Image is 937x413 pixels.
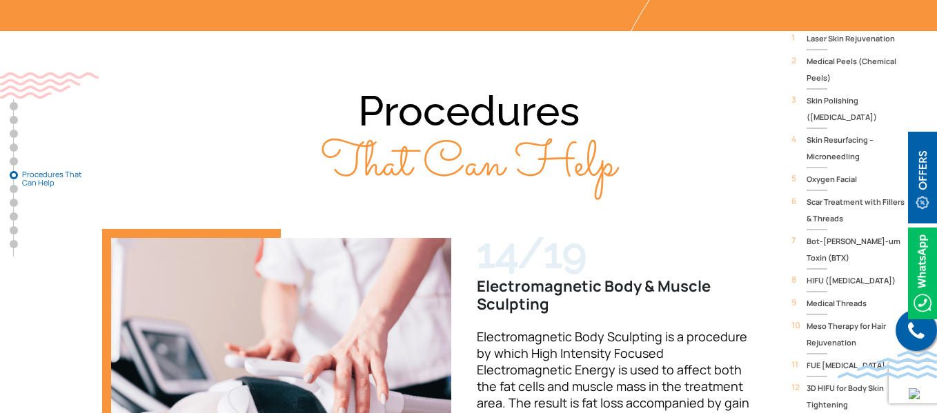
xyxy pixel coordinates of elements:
[791,30,795,46] span: 1
[791,193,796,210] span: 6
[791,170,796,187] span: 5
[807,380,910,413] span: 3D HIFU for Body Skin Tightening
[807,272,910,289] span: HIFU ([MEDICAL_DATA])
[791,294,796,311] span: 9
[807,318,910,351] span: Meso Therapy for Hair Rejuvenation
[908,132,937,223] img: offerBt
[791,131,796,148] span: 4
[27,86,910,195] h2: Procedures
[838,351,937,379] img: bluewave
[807,171,910,188] span: Oxygen Facial
[22,170,91,187] span: Procedures That Can Help
[791,356,798,373] span: 11
[791,52,796,69] span: 2
[477,277,760,314] h6: Electromagnetic Body & Muscle Sculpting
[791,317,800,334] span: 10
[477,229,760,277] div: 14/19
[807,132,910,165] span: Skin Resurfacing – Microneedling
[807,357,910,374] span: FUE [MEDICAL_DATA]
[791,379,800,396] span: 12
[807,92,910,125] span: Skin Polishing ([MEDICAL_DATA])
[10,171,18,179] a: Procedures That Can Help
[791,232,796,249] span: 7
[909,388,920,399] img: up-blue-arrow.svg
[791,272,796,288] span: 8
[908,264,937,279] a: Whatsappicon
[321,129,616,201] span: That Can Help
[807,30,910,47] span: Laser Skin Rejuvenation
[807,295,910,312] span: Medical Threads
[807,233,910,266] span: Bot-[PERSON_NAME]-um Toxin (BTX)
[791,92,796,108] span: 3
[807,53,910,86] span: Medical Peels (Chemical Peels)
[807,194,910,227] span: Scar Treatment with Fillers & Threads
[908,228,937,319] img: Whatsappicon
